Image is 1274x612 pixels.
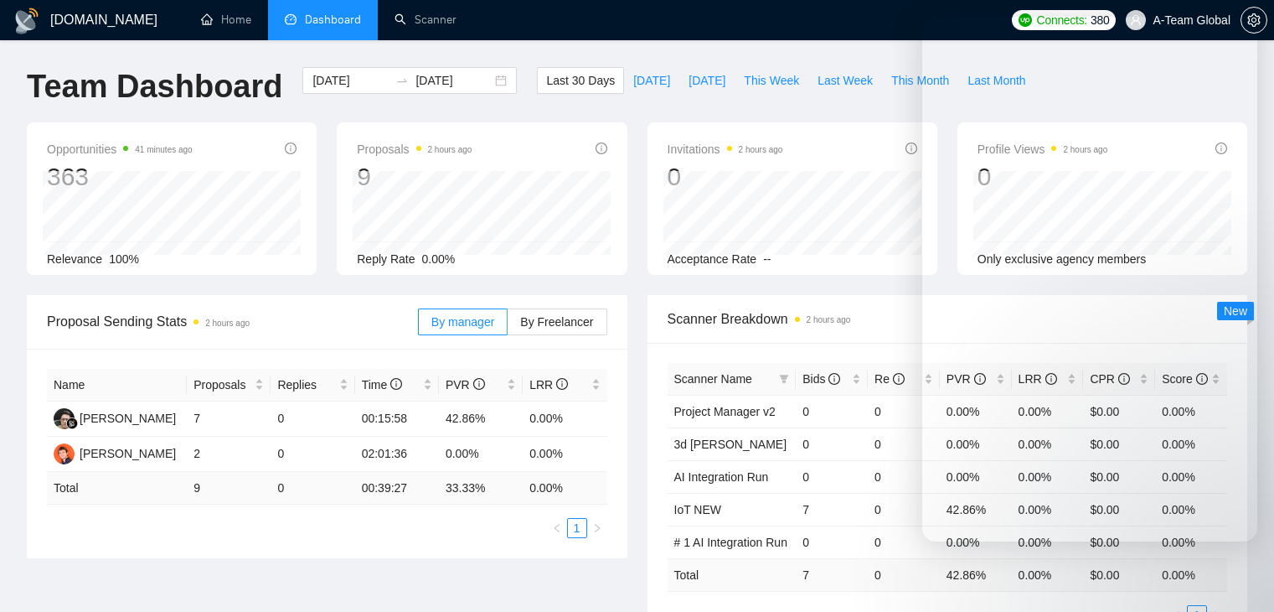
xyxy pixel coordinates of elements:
a: searchScanner [395,13,456,27]
div: [PERSON_NAME] [80,409,176,428]
a: IoT NEW [674,503,722,516]
td: 0.00% [523,437,606,472]
td: 00:15:58 [355,402,439,437]
span: info-circle [893,373,905,385]
iframe: Intercom live chat [1217,555,1257,595]
button: Last 30 Days [537,67,624,94]
a: homeHome [201,13,251,27]
span: Re [874,372,905,386]
button: left [547,518,567,538]
span: info-circle [390,378,402,390]
span: info-circle [828,373,840,385]
th: Proposals [187,369,271,402]
span: 0.00% [422,252,456,266]
input: End date [415,71,492,90]
td: 0 [868,460,940,493]
span: filter [776,366,792,392]
iframe: Intercom live chat [922,17,1257,542]
span: -- [763,252,771,266]
td: 2 [187,437,271,472]
a: 1 [568,519,586,537]
span: dashboard [285,13,297,25]
td: 0 [796,395,868,428]
span: user [1130,14,1142,26]
span: PVR [446,378,485,392]
span: Last 30 Days [546,71,615,90]
a: AI Integration Run [674,470,769,484]
a: DF[PERSON_NAME] [54,411,176,424]
td: 9 [187,472,271,505]
time: 2 hours ago [807,315,851,324]
td: 42.86% [439,402,523,437]
span: Bids [802,372,840,386]
td: 0.00% [523,402,606,437]
td: 02:01:36 [355,437,439,472]
img: gigradar-bm.png [66,418,78,429]
span: By manager [431,315,494,329]
button: This Month [882,67,958,94]
td: 0 [868,558,940,591]
span: [DATE] [689,71,725,90]
td: 0 [868,526,940,558]
td: Total [668,558,797,591]
span: info-circle [556,378,568,390]
li: Previous Page [547,518,567,538]
span: 100% [109,252,139,266]
td: 7 [187,402,271,437]
a: setting [1240,13,1267,27]
td: 00:39:27 [355,472,439,505]
div: 0 [668,161,783,193]
span: [DATE] [633,71,670,90]
span: This Week [744,71,799,90]
span: Relevance [47,252,102,266]
button: right [587,518,607,538]
button: This Week [735,67,808,94]
td: 0 [868,493,940,526]
td: 0 [271,472,354,505]
td: 0 [868,428,940,460]
span: Proposals [357,139,472,159]
span: This Month [891,71,949,90]
span: Proposals [193,376,251,394]
a: Project Manager v2 [674,405,776,418]
button: Last Week [808,67,882,94]
span: Opportunities [47,139,193,159]
span: Last Week [818,71,873,90]
td: $0.00 [1083,526,1155,558]
div: [PERSON_NAME] [80,444,176,463]
li: Next Page [587,518,607,538]
a: # 1 AI Integration Run [674,536,787,549]
td: 0 [796,526,868,558]
span: Reply Rate [357,252,415,266]
td: 0.00 % [523,472,606,505]
td: 0 [271,437,354,472]
img: upwork-logo.png [1019,13,1032,27]
time: 2 hours ago [739,145,783,154]
span: Replies [277,376,335,394]
span: Scanner Breakdown [668,309,1228,329]
div: 363 [47,161,193,193]
time: 2 hours ago [428,145,472,154]
time: 41 minutes ago [135,145,192,154]
td: 0.00 % [1012,558,1084,591]
span: Invitations [668,139,783,159]
span: LRR [529,378,568,392]
span: Connects: [1037,11,1087,29]
td: 33.33 % [439,472,523,505]
td: 42.86 % [940,558,1012,591]
span: info-circle [473,378,485,390]
div: 9 [357,161,472,193]
td: 0.00% [439,437,523,472]
img: logo [13,8,40,34]
th: Name [47,369,187,402]
td: Total [47,472,187,505]
span: left [552,523,562,533]
img: OK [54,443,75,464]
button: [DATE] [679,67,735,94]
h1: Team Dashboard [27,67,282,106]
td: 7 [796,493,868,526]
td: 0 [796,428,868,460]
td: $ 0.00 [1083,558,1155,591]
span: Proposal Sending Stats [47,311,418,332]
